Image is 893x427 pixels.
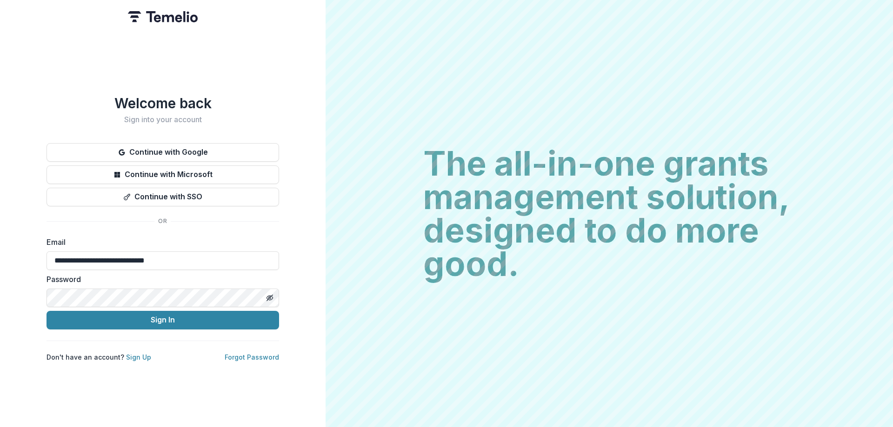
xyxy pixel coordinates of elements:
button: Continue with SSO [47,188,279,206]
p: Don't have an account? [47,352,151,362]
a: Forgot Password [225,353,279,361]
label: Email [47,236,273,248]
h2: Sign into your account [47,115,279,124]
button: Toggle password visibility [262,290,277,305]
button: Sign In [47,311,279,329]
button: Continue with Google [47,143,279,162]
a: Sign Up [126,353,151,361]
label: Password [47,274,273,285]
img: Temelio [128,11,198,22]
button: Continue with Microsoft [47,165,279,184]
h1: Welcome back [47,95,279,112]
